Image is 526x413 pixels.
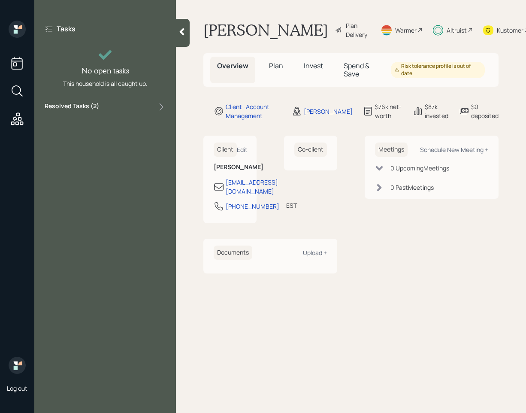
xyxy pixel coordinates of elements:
h6: Documents [214,246,252,260]
span: Spend & Save [344,61,369,79]
div: $76k net-worth [375,102,402,120]
div: 0 Past Meeting s [390,183,434,192]
div: Kustomer [497,26,523,35]
h6: Co-client [294,143,327,157]
div: Warmer [395,26,417,35]
div: Schedule New Meeting + [420,146,488,154]
span: Overview [217,61,248,70]
img: retirable_logo.png [9,357,26,374]
div: $87k invested [425,102,449,120]
div: [PHONE_NUMBER] [226,202,279,211]
div: This household is all caught up. [63,79,148,88]
div: Log out [7,384,27,392]
div: Edit [237,146,248,154]
div: 0 Upcoming Meeting s [390,164,449,173]
div: Plan Delivery [346,21,370,39]
label: Resolved Tasks ( 2 ) [45,102,99,112]
div: Upload + [303,249,327,257]
span: Plan [269,61,283,70]
div: Risk tolerance profile is out of date [394,63,481,77]
label: Tasks [57,24,76,33]
div: [PERSON_NAME] [304,107,353,116]
span: Invest [304,61,323,70]
h6: Meetings [375,143,408,157]
h4: No open tasks [82,66,129,76]
div: $0 deposited [471,102,499,120]
div: [EMAIL_ADDRESS][DOMAIN_NAME] [226,178,278,196]
div: Client · Account Management [226,102,281,120]
h6: [PERSON_NAME] [214,164,246,171]
h6: Client [214,143,237,157]
h1: [PERSON_NAME] [203,21,328,39]
div: Altruist [447,26,467,35]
